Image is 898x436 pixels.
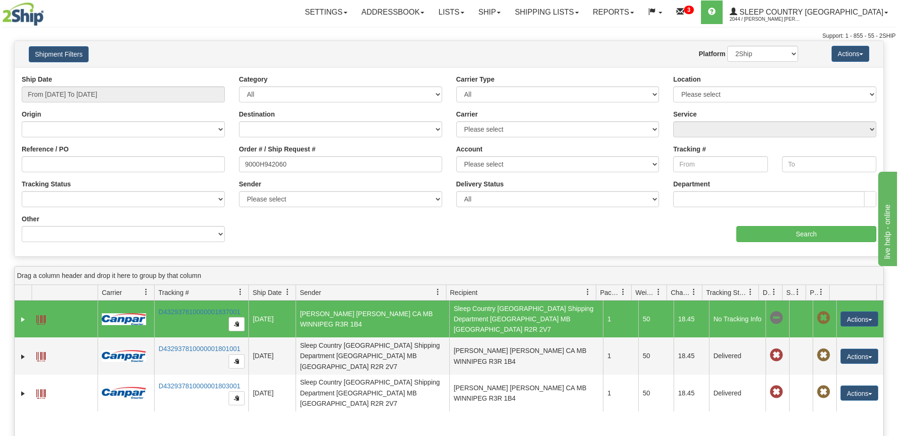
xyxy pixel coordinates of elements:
[817,311,830,325] span: Pickup Not Assigned
[638,301,674,337] td: 50
[600,288,620,297] span: Packages
[673,144,706,154] label: Tracking #
[2,2,44,26] img: logo2044.jpg
[638,375,674,411] td: 50
[239,144,316,154] label: Order # / Ship Request #
[699,49,725,59] label: Platform
[449,375,603,411] td: [PERSON_NAME] [PERSON_NAME] CA MB WINNIPEG R3R 1B4
[673,179,710,189] label: Department
[431,0,471,24] a: Lists
[280,284,296,300] a: Ship Date filter column settings
[603,301,638,337] td: 1
[770,311,783,325] span: No Tracking Info
[709,301,766,337] td: No Tracking Info
[239,109,275,119] label: Destination
[29,46,89,62] button: Shipment Filters
[36,348,46,363] a: Label
[102,288,122,297] span: Carrier
[782,156,876,172] input: To
[669,0,701,24] a: 3
[603,375,638,411] td: 1
[22,179,71,189] label: Tracking Status
[239,179,261,189] label: Sender
[229,391,245,405] button: Copy to clipboard
[684,6,694,14] sup: 3
[102,313,146,325] img: 14 - Canpar
[296,301,449,337] td: [PERSON_NAME] [PERSON_NAME] CA MB WINNIPEG R3R 1B4
[158,308,240,316] a: D432937810000001837001
[706,288,747,297] span: Tracking Status
[239,75,268,84] label: Category
[449,301,603,337] td: Sleep Country [GEOGRAPHIC_DATA] Shipping Department [GEOGRAPHIC_DATA] MB [GEOGRAPHIC_DATA] R2R 2V7
[229,354,245,369] button: Copy to clipboard
[508,0,585,24] a: Shipping lists
[770,386,783,399] span: Late
[449,337,603,374] td: [PERSON_NAME] [PERSON_NAME] CA MB WINNIPEG R3R 1B4
[742,284,758,300] a: Tracking Status filter column settings
[138,284,154,300] a: Carrier filter column settings
[450,288,478,297] span: Recipient
[2,32,896,40] div: Support: 1 - 855 - 55 - 2SHIP
[673,75,700,84] label: Location
[7,6,87,17] div: live help - online
[686,284,702,300] a: Charge filter column settings
[673,109,697,119] label: Service
[876,170,897,266] iframe: chat widget
[471,0,508,24] a: Ship
[674,301,709,337] td: 18.45
[603,337,638,374] td: 1
[674,375,709,411] td: 18.45
[18,389,28,398] a: Expand
[763,288,771,297] span: Delivery Status
[22,75,52,84] label: Ship Date
[158,288,189,297] span: Tracking #
[635,288,655,297] span: Weight
[840,386,878,401] button: Actions
[18,315,28,324] a: Expand
[615,284,631,300] a: Packages filter column settings
[673,156,767,172] input: From
[248,337,296,374] td: [DATE]
[22,214,39,224] label: Other
[354,0,432,24] a: Addressbook
[736,226,876,242] input: Search
[36,311,46,326] a: Label
[730,15,800,24] span: 2044 / [PERSON_NAME] [PERSON_NAME]
[817,386,830,399] span: Pickup Not Assigned
[674,337,709,374] td: 18.45
[22,109,41,119] label: Origin
[817,349,830,362] span: Pickup Not Assigned
[638,337,674,374] td: 50
[456,179,504,189] label: Delivery Status
[456,75,494,84] label: Carrier Type
[840,349,878,364] button: Actions
[786,288,794,297] span: Shipment Issues
[813,284,829,300] a: Pickup Status filter column settings
[456,109,478,119] label: Carrier
[232,284,248,300] a: Tracking # filter column settings
[723,0,895,24] a: Sleep Country [GEOGRAPHIC_DATA] 2044 / [PERSON_NAME] [PERSON_NAME]
[586,0,641,24] a: Reports
[810,288,818,297] span: Pickup Status
[580,284,596,300] a: Recipient filter column settings
[248,301,296,337] td: [DATE]
[766,284,782,300] a: Delivery Status filter column settings
[456,144,483,154] label: Account
[709,337,766,374] td: Delivered
[832,46,869,62] button: Actions
[770,349,783,362] span: Late
[430,284,446,300] a: Sender filter column settings
[22,144,69,154] label: Reference / PO
[158,382,240,390] a: D432937810000001803001
[298,0,354,24] a: Settings
[253,288,281,297] span: Ship Date
[248,375,296,411] td: [DATE]
[651,284,667,300] a: Weight filter column settings
[296,337,449,374] td: Sleep Country [GEOGRAPHIC_DATA] Shipping Department [GEOGRAPHIC_DATA] MB [GEOGRAPHIC_DATA] R2R 2V7
[840,311,878,327] button: Actions
[709,375,766,411] td: Delivered
[300,288,321,297] span: Sender
[102,350,146,362] img: 14 - Canpar
[158,345,240,352] a: D432937810000001801001
[671,288,691,297] span: Charge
